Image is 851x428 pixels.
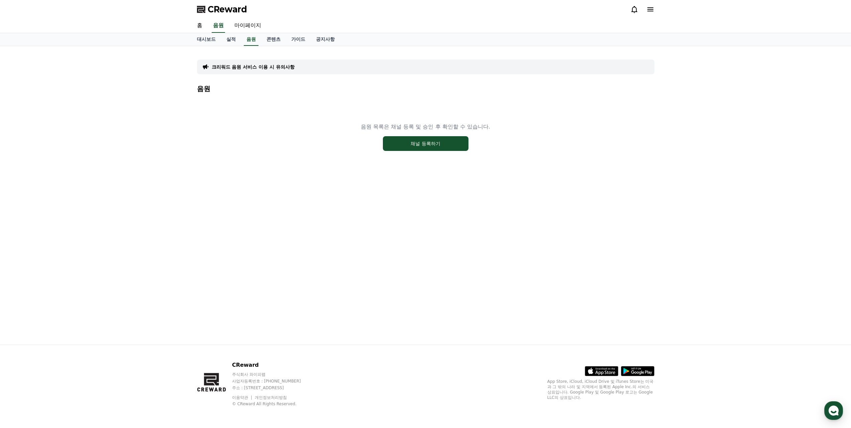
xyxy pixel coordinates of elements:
a: 홈 [192,19,208,33]
span: 홈 [21,222,25,228]
p: © CReward All Rights Reserved. [232,401,314,407]
a: 설정 [86,212,128,229]
a: 이용약관 [232,395,253,400]
p: 주소 : [STREET_ADDRESS] [232,385,314,391]
a: 개인정보처리방침 [255,395,287,400]
a: 음원 [244,33,258,46]
p: 음원 목록은 채널 등록 및 승인 후 확인할 수 있습니다. [361,123,490,131]
a: 대시보드 [192,33,221,46]
p: 주식회사 와이피랩 [232,372,314,377]
a: 공지사항 [311,33,340,46]
a: 콘텐츠 [261,33,286,46]
a: 대화 [44,212,86,229]
span: 대화 [61,223,69,228]
a: 마이페이지 [229,19,267,33]
a: 실적 [221,33,241,46]
a: 음원 [212,19,225,33]
span: CReward [208,4,247,15]
a: 크리워드 음원 서비스 이용 시 유의사항 [212,64,295,70]
span: 설정 [103,222,111,228]
p: CReward [232,361,314,369]
h4: 음원 [197,85,654,92]
a: 홈 [2,212,44,229]
a: 가이드 [286,33,311,46]
p: App Store, iCloud, iCloud Drive 및 iTunes Store는 미국과 그 밖의 나라 및 지역에서 등록된 Apple Inc.의 서비스 상표입니다. Goo... [547,379,654,400]
button: 채널 등록하기 [383,136,468,151]
a: CReward [197,4,247,15]
p: 사업자등록번호 : [PHONE_NUMBER] [232,378,314,384]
